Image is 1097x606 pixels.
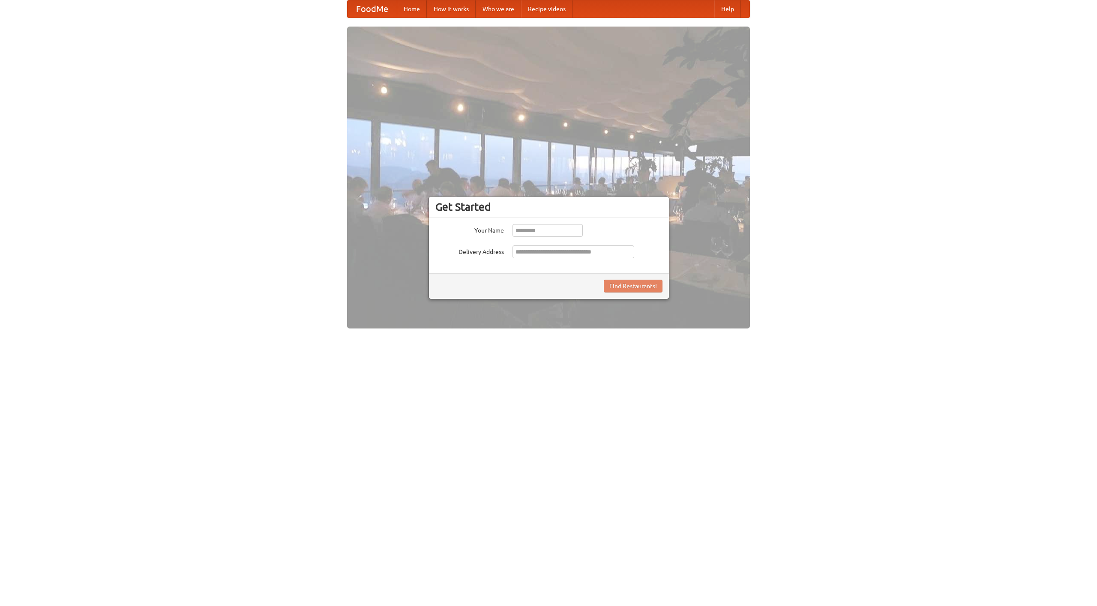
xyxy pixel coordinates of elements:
a: Recipe videos [521,0,572,18]
a: Home [397,0,427,18]
button: Find Restaurants! [604,280,662,293]
label: Your Name [435,224,504,235]
a: FoodMe [348,0,397,18]
a: How it works [427,0,476,18]
label: Delivery Address [435,245,504,256]
h3: Get Started [435,200,662,213]
a: Who we are [476,0,521,18]
a: Help [714,0,741,18]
